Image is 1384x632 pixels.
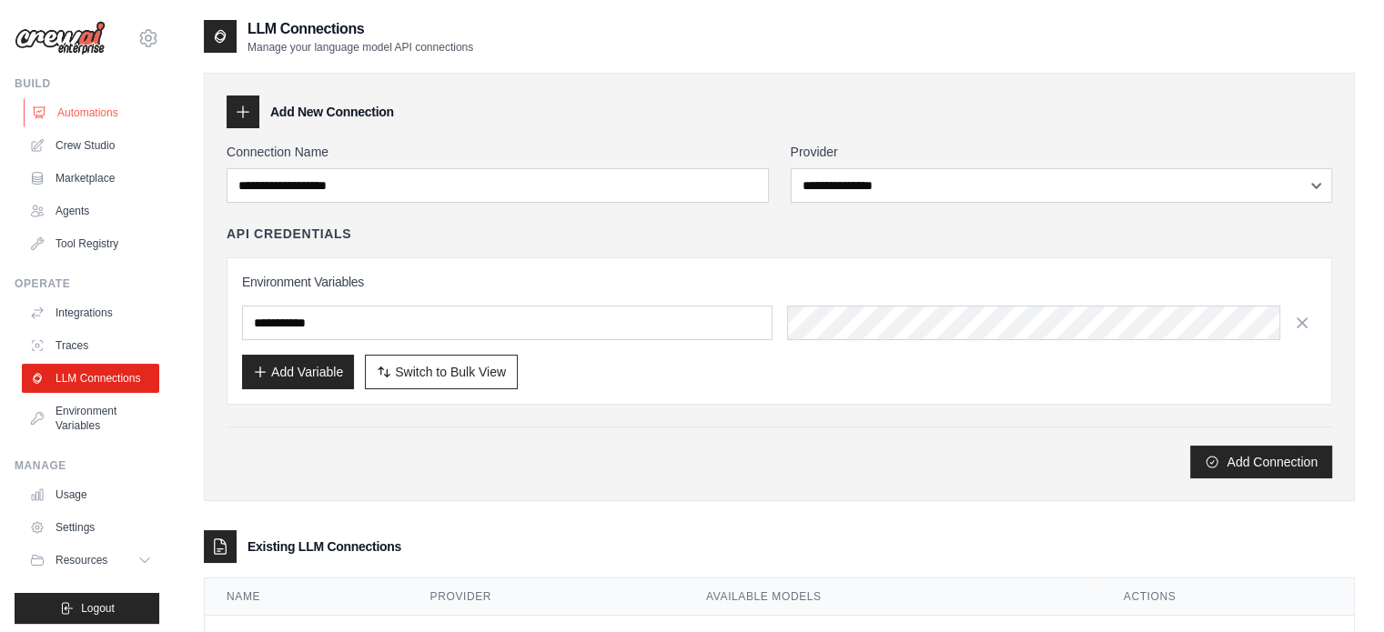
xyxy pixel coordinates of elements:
a: Integrations [22,298,159,327]
img: Logo [15,21,106,55]
a: Crew Studio [22,131,159,160]
button: Resources [22,546,159,575]
a: Agents [22,196,159,226]
label: Provider [791,143,1333,161]
a: Traces [22,331,159,360]
h3: Existing LLM Connections [248,537,401,556]
a: Automations [24,98,161,127]
a: Environment Variables [22,396,159,440]
span: Logout [81,601,115,616]
h3: Environment Variables [242,273,1317,291]
a: Marketplace [22,164,159,193]
th: Actions [1102,578,1354,616]
div: Build [15,76,159,91]
th: Name [205,578,409,616]
div: Operate [15,276,159,291]
p: Manage your language model API connections [248,40,473,55]
h3: Add New Connection [270,103,394,121]
span: Resources [56,553,107,567]
th: Provider [409,578,684,616]
button: Add Variable [242,355,354,389]
a: Tool Registry [22,229,159,258]
h4: API Credentials [227,225,351,243]
div: Manage [15,458,159,473]
span: Switch to Bulk View [395,363,506,381]
a: Usage [22,480,159,509]
button: Logout [15,593,159,624]
th: Available Models [684,578,1102,616]
button: Add Connection [1190,446,1332,478]
a: LLM Connections [22,364,159,393]
button: Switch to Bulk View [365,355,518,389]
label: Connection Name [227,143,769,161]
a: Settings [22,513,159,542]
h2: LLM Connections [248,18,473,40]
